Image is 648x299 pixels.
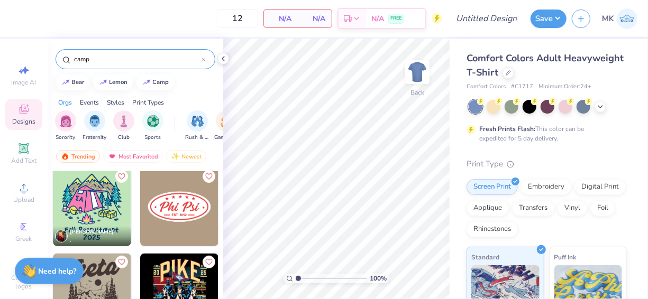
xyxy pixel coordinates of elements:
[471,251,499,263] span: Standard
[217,9,258,28] input: – –
[72,79,85,85] div: bear
[115,170,128,183] button: Like
[512,200,554,216] div: Transfers
[214,110,239,142] button: filter button
[93,74,133,90] button: lemon
[467,52,624,79] span: Comfort Colors Adult Heavyweight T-Shirt
[479,124,609,143] div: This color can be expedited for 5 day delivery.
[203,256,215,268] button: Like
[185,110,209,142] div: filter for Rush & Bid
[56,134,76,142] span: Sorority
[11,156,36,165] span: Add Text
[467,179,518,195] div: Screen Print
[304,13,325,24] span: N/A
[55,110,76,142] button: filter button
[554,251,577,263] span: Puff Ink
[390,15,401,22] span: FREE
[136,74,174,90] button: camp
[61,79,70,86] img: trend_line.gif
[185,110,209,142] button: filter button
[602,13,614,25] span: MK
[142,110,163,142] button: filter button
[142,79,151,86] img: trend_line.gif
[131,168,209,246] img: 51d3ea82-c194-4ad6-ae1b-4f9b959a902d
[539,82,591,91] span: Minimum Order: 24 +
[214,110,239,142] div: filter for Game Day
[147,115,159,127] img: Sports Image
[83,110,107,142] button: filter button
[142,110,163,142] div: filter for Sports
[16,235,32,243] span: Greek
[99,79,107,86] img: trend_line.gif
[467,82,506,91] span: Comfort Colors
[56,74,89,90] button: bear
[270,13,291,24] span: N/A
[113,110,134,142] div: filter for Club
[214,134,239,142] span: Game Day
[80,98,99,107] div: Events
[12,78,36,87] span: Image AI
[166,150,206,163] div: Newest
[221,115,233,127] img: Game Day Image
[103,150,163,163] div: Most Favorited
[467,200,509,216] div: Applique
[12,117,35,126] span: Designs
[108,153,116,160] img: most_fav.gif
[203,170,215,183] button: Like
[370,274,387,283] span: 100 %
[617,8,637,29] img: Manaal Khurram
[73,54,202,64] input: Try "Alpha"
[58,98,72,107] div: Orgs
[521,179,571,195] div: Embroidery
[55,110,76,142] div: filter for Sorority
[13,195,34,204] span: Upload
[171,153,179,160] img: Newest.gif
[113,110,134,142] button: filter button
[5,274,42,291] span: Clipart & logos
[115,256,128,268] button: Like
[118,115,130,127] img: Club Image
[83,110,107,142] div: filter for Fraternity
[107,98,124,107] div: Styles
[467,221,518,237] div: Rhinestones
[118,134,130,142] span: Club
[55,230,68,242] img: Avatar
[70,236,114,244] span: ,
[89,115,101,127] img: Fraternity Image
[511,82,533,91] span: # C1717
[558,200,587,216] div: Vinyl
[479,125,535,133] strong: Fresh Prints Flash:
[467,158,627,170] div: Print Type
[109,79,128,85] div: lemon
[140,168,218,246] img: a32732bb-7a76-4426-8a7b-d6b886c2c697
[590,200,615,216] div: Foil
[602,8,637,29] a: MK
[448,8,525,29] input: Untitled Design
[407,61,428,82] img: Back
[574,179,626,195] div: Digital Print
[60,115,72,127] img: Sorority Image
[191,115,204,127] img: Rush & Bid Image
[70,228,114,236] span: [PERSON_NAME]
[371,13,384,24] span: N/A
[410,88,424,97] div: Back
[53,168,131,246] img: 9f846b6b-f3e5-498b-9b23-71cfdc3ac300
[61,153,69,160] img: trending.gif
[56,150,100,163] div: Trending
[185,134,209,142] span: Rush & Bid
[132,98,164,107] div: Print Types
[153,79,169,85] div: camp
[531,10,567,28] button: Save
[39,266,77,276] strong: Need help?
[218,168,296,246] img: 856387cd-035c-4618-bbee-d2a3335090ac
[145,134,161,142] span: Sports
[83,134,107,142] span: Fraternity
